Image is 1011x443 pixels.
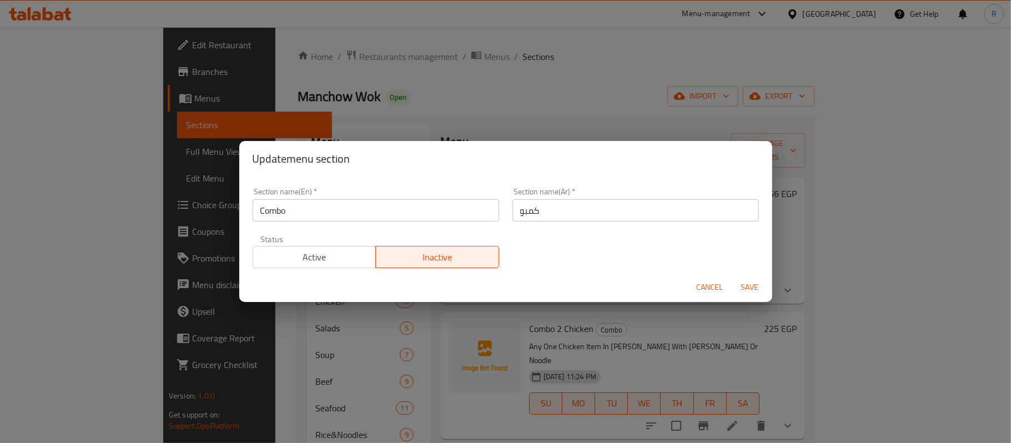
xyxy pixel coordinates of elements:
input: Please enter section name(en) [253,199,499,221]
button: Inactive [375,246,499,268]
button: Active [253,246,376,268]
span: Save [737,280,763,294]
h2: Update menu section [253,150,759,168]
span: Cancel [697,280,723,294]
input: Please enter section name(ar) [512,199,759,221]
span: Active [258,249,372,265]
button: Save [732,277,768,298]
span: Inactive [380,249,495,265]
button: Cancel [692,277,728,298]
